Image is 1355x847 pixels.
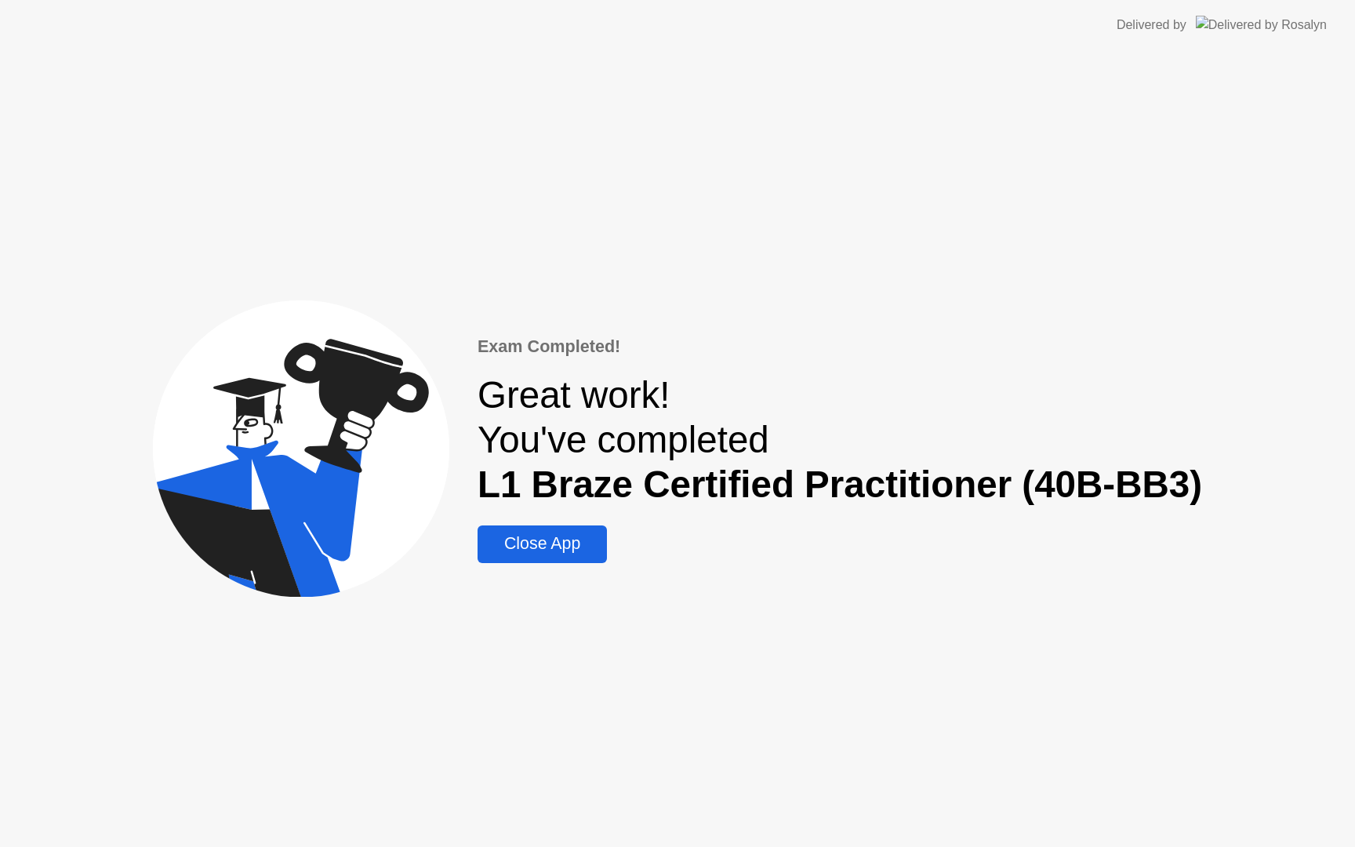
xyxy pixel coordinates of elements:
img: Delivered by Rosalyn [1196,16,1327,34]
b: L1 Braze Certified Practitioner (40B-BB3) [478,463,1202,505]
button: Close App [478,525,607,563]
div: Exam Completed! [478,334,1202,359]
div: Close App [482,534,602,554]
div: Great work! You've completed [478,373,1202,507]
div: Delivered by [1117,16,1186,35]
